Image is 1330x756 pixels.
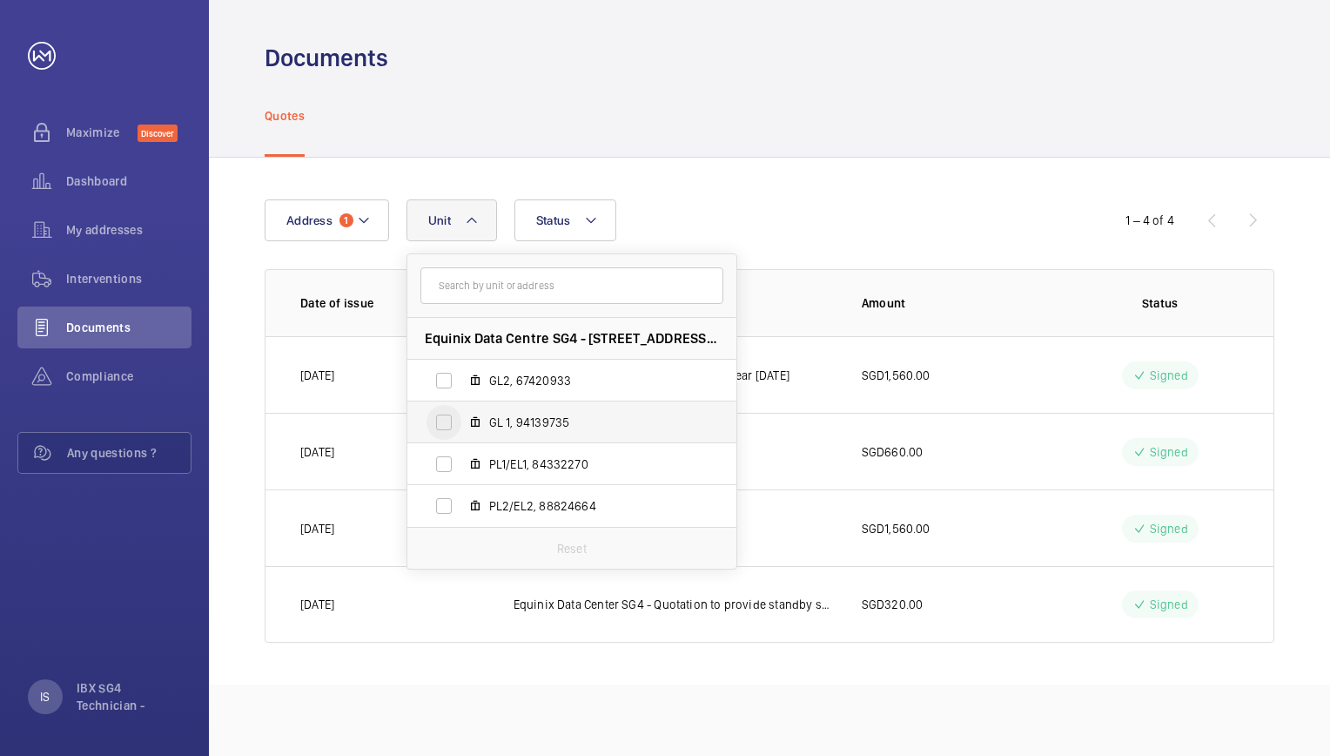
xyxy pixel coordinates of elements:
p: SGD1,560.00 [862,367,930,384]
p: Signed [1150,520,1188,537]
h1: Documents [265,42,388,74]
span: Dashboard [66,172,191,190]
span: PL1/EL1, 84332270 [489,456,691,473]
p: [DATE] [300,520,334,537]
button: Status [514,199,617,241]
span: My addresses [66,221,191,239]
span: Compliance [66,368,191,385]
span: PL2/EL2, 88824664 [489,497,691,515]
span: Any questions ? [67,444,191,462]
span: Maximize [66,124,138,141]
p: Reset [557,540,587,557]
span: Address [286,213,332,227]
button: Unit [406,199,497,241]
p: Date of issue [300,294,486,312]
p: SGD660.00 [862,443,924,461]
p: IBX SG4 Technician - [77,679,181,714]
p: SGD1,560.00 [862,520,930,537]
p: Signed [1150,443,1188,461]
span: GL2, 67420933 [489,372,691,389]
p: [DATE] [300,367,334,384]
span: Status [536,213,571,227]
p: Amount [862,294,1054,312]
p: Quotes [265,107,305,125]
span: 1 [339,213,353,227]
p: [DATE] [300,596,334,613]
span: Discover [138,125,178,142]
p: Status [1081,294,1239,312]
p: Signed [1150,367,1188,384]
p: Equinix Data Center SG4 - Quotation to provide standby support for SCDF’s fire certification renewal [514,596,834,613]
span: Interventions [66,270,191,287]
span: GL 1, 94139735 [489,414,691,431]
div: 1 – 4 of 4 [1125,212,1174,229]
span: Documents [66,319,191,336]
p: [DATE] [300,443,334,461]
span: Unit [428,213,451,227]
p: SGD320.00 [862,596,924,613]
input: Search by unit or address [420,267,723,304]
span: Equinix Data Centre SG4 - [STREET_ADDRESS][PERSON_NAME] [425,329,719,348]
p: IS [40,688,50,705]
p: Signed [1150,596,1188,613]
button: Address1 [265,199,389,241]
